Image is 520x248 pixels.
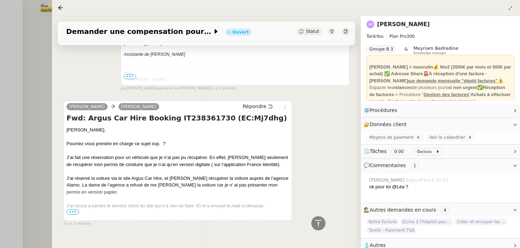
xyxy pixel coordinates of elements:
strong: [PERSON_NAME] = masculin💰 Niv2 (3500€ par mois et 500€ par achat) ✅ Adresse Share🚨À réception d'u... [369,64,511,83]
nz-tag: Groupe B.3 [366,46,396,53]
span: 🧴 [364,242,386,248]
a: [PERSON_NAME] [67,104,108,110]
div: ⚠️ Espacer les de plusieurs jours -> Procédure " " : il existe deux adresses (pro et perso) [369,64,512,105]
span: Autres demandes en cours [370,207,436,213]
span: Torelli - Paiement TVA [366,227,417,234]
span: 🔐 [364,120,410,129]
span: Créer et envoyer les factures Tankyou [455,218,508,225]
span: par [121,85,127,91]
div: J’ai donc payé quasiment 400€ pour rien et en plus de ça dû refaire une réservation auprès de l’a... [67,216,289,237]
span: Statut [306,29,319,34]
u: sur demande mensuelle "dépôt factures" [408,78,498,83]
span: Knowledge manager [414,51,446,55]
div: 🕵️Autres demandes en cours 4 [361,203,520,217]
div: ⚙️Procédures [361,104,520,117]
div: J’ai réservé la voiture via le site Argus Car Hire, et [PERSON_NAME] récupérer la voiture auprès ... [67,175,289,196]
div: 💬Commentaires 1 [361,159,520,172]
span: 0 [417,149,420,154]
app-user-label: Knowledge manager [414,46,458,55]
small: actions [420,150,432,154]
img: svg [366,20,374,28]
span: Procédures [370,107,397,113]
span: Tâches [370,148,387,154]
span: Autres [370,242,386,248]
div: Pourriez vous prendre en charge ce sujet svp. ? [67,140,289,147]
span: il y a 3 minutes [63,221,91,227]
span: ⏲️ [364,148,446,154]
span: ••• [67,209,79,214]
nz-tag: 1 [411,162,419,169]
span: [PERSON_NAME] [124,40,162,46]
small: [PERSON_NAME] [PERSON_NAME] [121,85,236,91]
div: ⏲️Tâches 0:00 0actions [361,144,520,158]
nz-tag: 4 [441,207,449,214]
h4: Fwd: Argus Car Hire Booking IT238361730 (EC:Mj7dhg) [67,113,289,123]
span: Commentaires [370,163,406,168]
span: 300 [406,34,415,39]
div: ----- [124,69,346,76]
span: ⚙️ [364,106,400,114]
div: ok pour toi @Léa ? [369,183,514,190]
div: Ouvert [232,30,249,34]
button: Répondre [240,102,275,110]
span: Données client [370,122,407,127]
span: Écrire à l'hôpital pour facture acquittée [400,218,453,225]
div: J’ai fait une réservation pour un véhicule que je n’ai pas pu récupérer. En effet, [PERSON_NAME] ... [67,154,289,168]
span: 💬 [364,163,422,168]
span: Aujourd’hui à 10:13 [406,177,449,183]
u: Gestion des factures [423,92,469,97]
span: Moyens de paiement [369,134,416,141]
span: 🕵️ [364,207,452,213]
div: 🔐Données client [361,118,520,131]
div: J’ai réussi a joindre le service client du site qui n’a rien où faire. Et m’a envoyé le,mail ci-d... [67,202,289,209]
div: [PERSON_NAME], [128,76,346,83]
span: Notre facture [366,218,399,225]
span: Meyriam Bedredine [414,46,458,51]
span: & [404,46,408,55]
span: Répondre [243,103,266,110]
span: ••• [124,74,137,79]
strong: si non urgent✅Réception de factures [369,85,505,97]
span: [PERSON_NAME] [369,177,406,183]
span: il y a 2 minutes [209,85,236,91]
span: approuvé par [156,85,179,91]
span: TankYou [366,34,383,39]
div: [PERSON_NAME], [67,126,289,134]
a: [PERSON_NAME] [119,104,160,110]
span: Demander une compensation pour réservation de voiture [66,28,213,35]
nz-tag: 0:00 [391,148,406,155]
span: Plan Pro [389,34,406,39]
a: [PERSON_NAME] [377,21,430,28]
span: Assistante de [PERSON_NAME] [124,52,185,57]
span: Voir le calendrier [429,134,468,141]
strong: relances [393,85,412,90]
